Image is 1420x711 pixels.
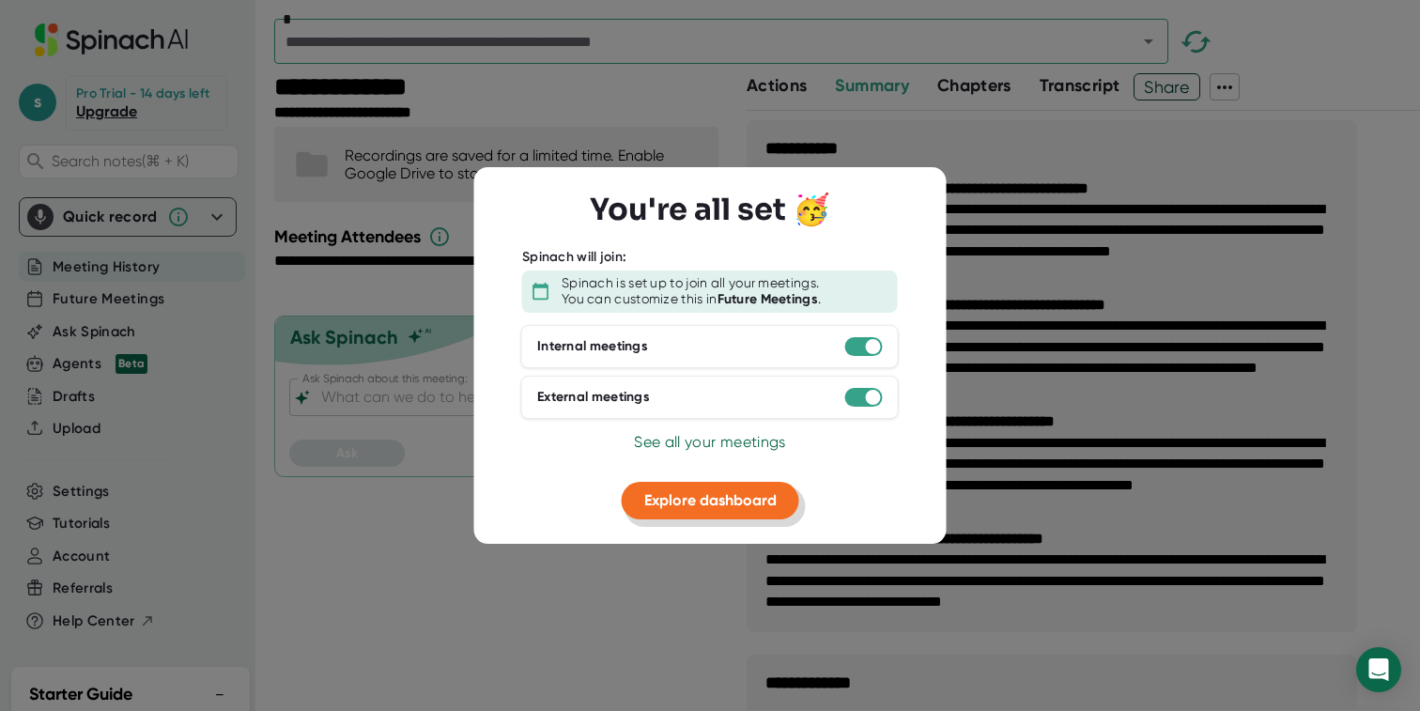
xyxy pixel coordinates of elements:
div: Spinach is set up to join all your meetings. [562,275,819,292]
div: You can customize this in . [562,291,821,308]
div: Open Intercom Messenger [1356,647,1401,692]
div: Internal meetings [537,338,648,355]
span: Explore dashboard [644,491,777,509]
h3: You're all set 🥳 [590,192,830,227]
button: See all your meetings [634,431,785,454]
b: Future Meetings [718,291,819,307]
div: Spinach will join: [522,249,626,266]
div: External meetings [537,389,650,406]
span: See all your meetings [634,433,785,451]
button: Explore dashboard [622,482,799,519]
